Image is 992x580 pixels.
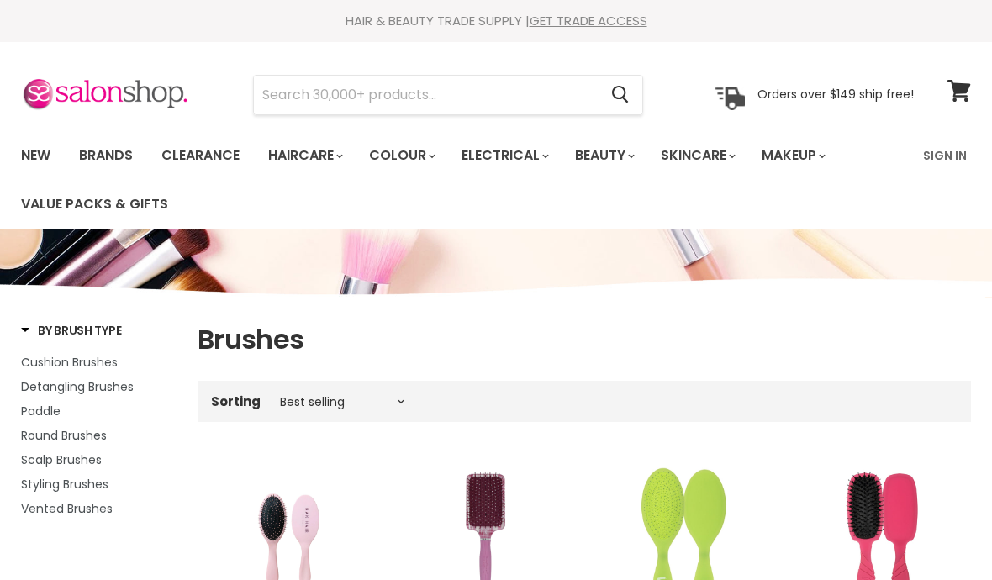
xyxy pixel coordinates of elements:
label: Sorting [211,394,261,409]
span: Vented Brushes [21,500,113,517]
span: Cushion Brushes [21,354,118,371]
a: Vented Brushes [21,499,177,518]
a: New [8,138,63,173]
h1: Brushes [198,322,971,357]
a: Round Brushes [21,426,177,445]
h3: By Brush Type [21,322,121,339]
span: Styling Brushes [21,476,108,493]
a: Electrical [449,138,559,173]
a: Sign In [913,138,977,173]
span: Paddle [21,403,61,419]
a: Detangling Brushes [21,377,177,396]
a: Clearance [149,138,252,173]
a: Cushion Brushes [21,353,177,372]
a: Makeup [749,138,836,173]
ul: Main menu [8,131,913,229]
span: Detangling Brushes [21,378,134,395]
form: Product [253,75,643,115]
span: Round Brushes [21,427,107,444]
a: Brands [66,138,145,173]
p: Orders over $149 ship free! [757,87,914,102]
a: Value Packs & Gifts [8,187,181,222]
a: Beauty [562,138,645,173]
a: Scalp Brushes [21,451,177,469]
a: Colour [356,138,446,173]
span: Scalp Brushes [21,451,102,468]
a: GET TRADE ACCESS [530,12,647,29]
a: Skincare [648,138,746,173]
a: Paddle [21,402,177,420]
input: Search [254,76,598,114]
a: Styling Brushes [21,475,177,493]
a: Haircare [256,138,353,173]
button: Search [598,76,642,114]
